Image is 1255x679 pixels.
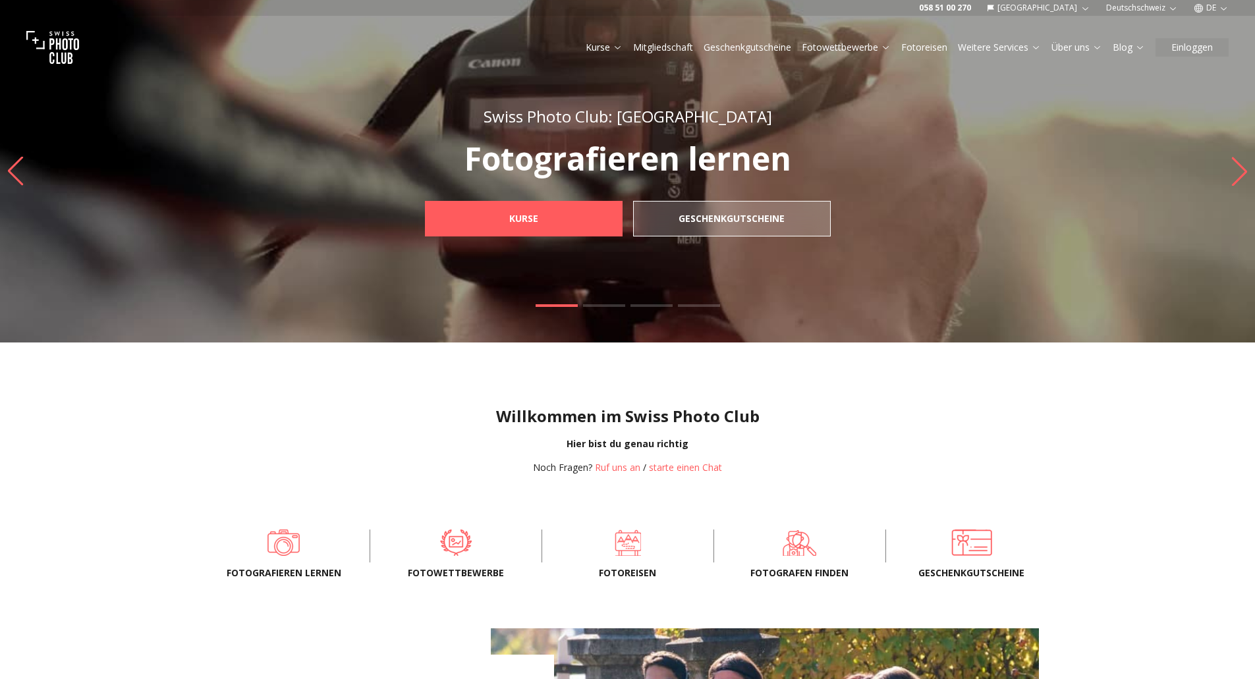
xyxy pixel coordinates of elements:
span: Fotowettbewerbe [391,566,520,580]
a: 058 51 00 270 [919,3,971,13]
button: Weitere Services [953,38,1046,57]
button: Fotoreisen [896,38,953,57]
div: / [533,461,722,474]
a: Fotoreisen [563,530,692,556]
b: Geschenkgutscheine [679,212,785,225]
a: Fotowettbewerbe [391,530,520,556]
div: Hier bist du genau richtig [11,437,1244,450]
a: Über uns [1051,41,1102,54]
a: Blog [1113,41,1145,54]
span: Fotografen finden [735,566,864,580]
span: Geschenkgutscheine [907,566,1036,580]
a: Geschenkgutscheine [907,530,1036,556]
button: Geschenkgutscheine [698,38,796,57]
a: Weitere Services [958,41,1041,54]
button: Mitgliedschaft [628,38,698,57]
span: Swiss Photo Club: [GEOGRAPHIC_DATA] [484,105,772,127]
button: Einloggen [1156,38,1229,57]
a: Fotowettbewerbe [802,41,891,54]
button: Über uns [1046,38,1107,57]
a: Fotoreisen [901,41,947,54]
a: Geschenkgutscheine [704,41,791,54]
a: Fotografen finden [735,530,864,556]
a: Kurse [425,201,623,236]
button: Fotowettbewerbe [796,38,896,57]
a: Ruf uns an [595,461,640,474]
button: Blog [1107,38,1150,57]
span: Fotografieren lernen [219,566,349,580]
button: Kurse [580,38,628,57]
img: Swiss photo club [26,21,79,74]
b: Kurse [509,212,538,225]
a: Geschenkgutscheine [633,201,831,236]
span: Noch Fragen? [533,461,592,474]
span: Fotoreisen [563,566,692,580]
a: Mitgliedschaft [633,41,693,54]
a: Kurse [586,41,623,54]
button: starte einen Chat [649,461,722,474]
h1: Willkommen im Swiss Photo Club [11,406,1244,427]
p: Fotografieren lernen [396,143,860,175]
a: Fotografieren lernen [219,530,349,556]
